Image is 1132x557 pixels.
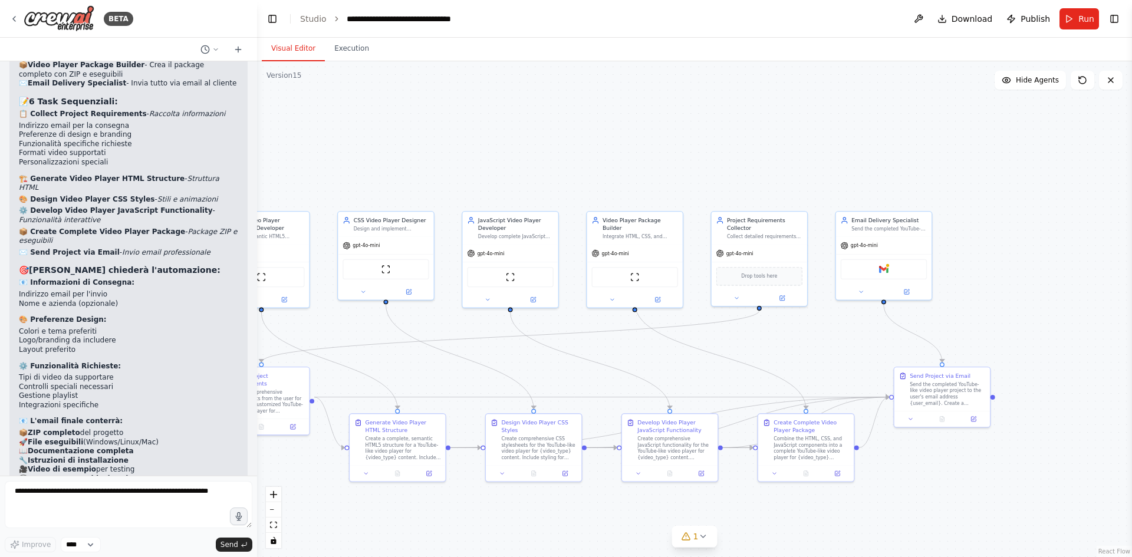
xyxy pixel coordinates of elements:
li: 🎥 per testing [19,465,238,474]
div: CSS Video Player Designer [354,216,429,224]
div: Create semantic HTML5 structure for a YouTube-like video player for {video_type} content. Build a... [229,233,305,240]
img: ScrapeWebsiteTool [506,272,515,282]
div: Develop Video Player JavaScript Functionality [637,418,713,434]
strong: Video di esempio [28,465,96,473]
span: Download [952,13,993,25]
strong: 🏗️ Generate Video Player HTML Structure [19,174,185,183]
div: Design Video Player CSS StylesCreate comprehensive CSS stylesheets for the YouTube-like video pla... [485,413,583,482]
button: Open in side panel [884,287,929,296]
strong: [PERSON_NAME] chiederà l'automazione: [29,265,221,275]
strong: 6 Task Sequenziali: [29,97,118,106]
strong: Istruzioni di installazione [28,456,129,464]
strong: 📋 Collect Project Requirements [19,110,147,118]
li: 🔧 [19,456,238,466]
div: Video Player Package Builder [603,216,678,232]
button: Open in side panel [960,414,986,424]
button: Download [933,8,998,29]
strong: ⚙️ Funzionalità Richieste: [19,362,121,370]
button: Open in side panel [279,422,306,431]
div: HTML Video Player Structure Developer [229,216,305,232]
a: Studio [300,14,327,24]
h3: 📝 [19,95,238,107]
li: Funzionalità specifiche richieste [19,140,238,149]
em: Package ZIP e eseguibili [19,228,237,245]
li: Preferenze di design e branding [19,130,238,140]
button: Visual Editor [262,37,325,61]
div: Combine the HTML, CSS, and JavaScript components into a complete YouTube-like video player for {v... [774,436,849,460]
span: Run [1078,13,1094,25]
div: Integrate HTML, CSS, and JavaScript components into a complete YouTube-like video player for {vid... [603,233,678,240]
button: Click to speak your automation idea [230,507,248,525]
button: Open in side panel [511,295,555,304]
span: Improve [22,540,51,549]
img: Logo [24,5,94,32]
span: gpt-4o-mini [726,251,753,257]
li: 📦 del progetto [19,429,238,438]
li: Layout preferito [19,345,238,355]
div: Video Player Package BuilderIntegrate HTML, CSS, and JavaScript components into a complete YouTub... [586,211,683,308]
strong: Video Player Package Builder [28,61,144,69]
li: Indirizzo email per l'invio [19,290,238,299]
strong: Documentazione completa [28,447,134,455]
div: CSS Video Player DesignerDesign and implement complete CSS styles for a YouTube-like video player... [337,211,435,301]
img: ScrapeWebsiteTool [256,272,266,282]
li: Logo/branding da includere [19,336,238,345]
strong: ✉️ Send Project via Email [19,248,120,256]
div: Project Requirements CollectorCollect detailed requirements and specifications from the user for ... [710,211,808,306]
div: Version 15 [266,71,301,80]
img: ScrapeWebsiteTool [381,265,391,274]
span: gpt-4o-mini [602,251,629,257]
g: Edge from cfe562d8-9174-4f94-b3f7-107c1bdf5148 to f6a46bd9-4bab-4d51-98c3-3f403593f500 [382,304,538,408]
li: Indirizzo email per la consegna [19,121,238,131]
div: Generate Video Player HTML Structure [365,418,440,434]
g: Edge from f6a46bd9-4bab-4d51-98c3-3f403593f500 to d8960436-65e6-42dd-9fa2-baabc219c9de [587,393,889,451]
button: fit view [266,518,281,533]
div: Design and implement complete CSS styles for a YouTube-like video player interface for {video_typ... [354,226,429,232]
button: Improve [5,537,56,552]
button: Hide Agents [995,71,1066,90]
strong: Supporto e troubleshooting [28,474,138,483]
div: Develop complete JavaScript functionality for a YouTube-like video player for {video_type} conten... [478,233,554,240]
li: 🚀 (Windows/Linux/Mac) [19,438,238,447]
g: Edge from d377753a-2bd1-4a7e-a338-62d38b2fe9e2 to d8960436-65e6-42dd-9fa2-baabc219c9de [880,304,946,362]
button: Open in side panel [262,295,307,304]
span: 1 [693,530,699,542]
em: Stili e animazioni [157,195,218,203]
div: Collect Project RequirementsCollect comprehensive requirements from the user for creating a custo... [213,367,310,436]
button: Open in side panel [552,469,578,478]
div: Develop Video Player JavaScript FunctionalityCreate comprehensive JavaScript functionality for th... [621,413,719,482]
button: No output available [926,414,959,424]
li: Integrazioni specifiche [19,401,238,410]
g: Edge from ed365a5f-9924-4dfc-bed3-dddc3cb216a4 to d8960436-65e6-42dd-9fa2-baabc219c9de [859,393,889,451]
button: No output available [517,469,550,478]
strong: 🎨 Design Video Player CSS Styles [19,195,154,203]
div: Collect detailed requirements and specifications from the user for creating a customized YouTube-... [727,233,802,240]
g: Edge from 67529560-5b3f-49fb-9030-e732647d7b62 to d77a9e63-cfea-44dc-bf6c-fe9c99d83c01 [314,393,344,451]
div: Collect comprehensive requirements from the user for creating a customized YouTube-like video pla... [229,389,305,414]
p: - [19,174,238,193]
div: Send the completed YouTube-like video player project package to the user's email address {user_em... [851,226,927,232]
a: React Flow attribution [1098,548,1130,555]
span: Publish [1021,13,1050,25]
div: Send the completed YouTube-like video player project to the user's email address {user_email}. Cr... [910,381,985,406]
strong: Email Delivery Specialist [28,79,126,87]
div: Send Project via Email [910,372,970,380]
button: Send [216,538,252,552]
span: Drop tools here [741,272,777,280]
strong: ZIP completo [28,429,80,437]
div: Create comprehensive JavaScript functionality for the YouTube-like video player for {video_type} ... [637,436,713,460]
div: Design Video Player CSS Styles [501,418,577,434]
strong: 📦 Create Complete Video Player Package [19,228,185,236]
span: gpt-4o-mini [353,242,380,249]
strong: 🎨 Preferenze Design: [19,315,107,324]
p: - [19,206,238,225]
em: Funzionalità interattive [19,216,100,224]
li: Personalizzazioni speciali [19,158,238,167]
div: Email Delivery Specialist [851,216,927,224]
div: Create Complete Video Player Package [774,418,849,434]
p: - [19,248,238,258]
li: Tipi di video da supportare [19,373,238,383]
div: HTML Video Player Structure DeveloperCreate semantic HTML5 structure for a YouTube-like video pla... [213,211,310,308]
p: - [19,195,238,205]
button: Start a new chat [229,42,248,57]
